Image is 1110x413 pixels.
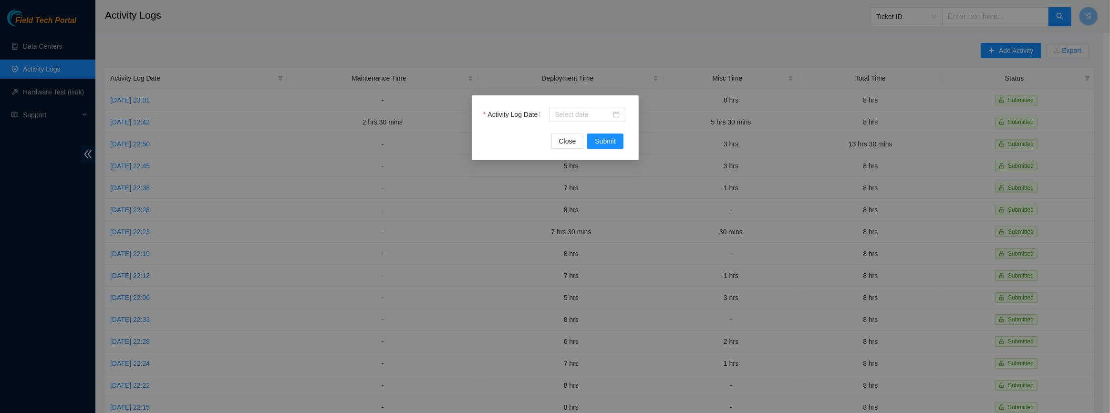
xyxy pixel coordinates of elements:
[559,136,576,146] span: Close
[555,109,611,120] input: Activity Log Date
[595,136,616,146] span: Submit
[551,134,583,149] button: Close
[587,134,623,149] button: Submit
[483,107,544,122] label: Activity Log Date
